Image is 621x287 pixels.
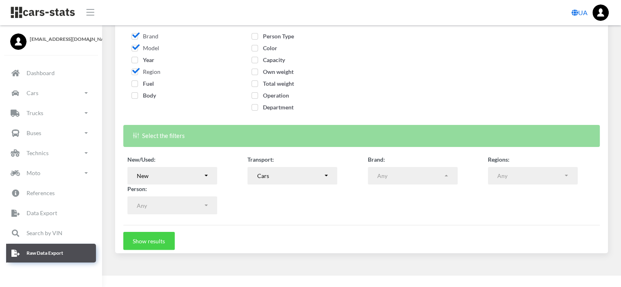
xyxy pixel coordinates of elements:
[568,4,591,21] a: UA
[27,148,49,158] p: Technics
[27,128,41,138] p: Buses
[247,155,274,164] label: Transport:
[368,167,458,185] button: Any
[131,44,159,51] span: Model
[488,167,578,185] button: Any
[137,201,203,210] div: Any
[123,125,600,147] div: Select the filters
[6,124,96,142] a: Buses
[127,196,217,214] button: Any
[123,232,175,250] button: Show results
[488,155,510,164] label: Regions:
[252,92,289,99] span: Operation
[10,33,92,43] a: [EMAIL_ADDRESS][DOMAIN_NAME]
[6,164,96,182] a: Moto
[377,171,443,180] div: Any
[6,144,96,162] a: Technics
[30,36,92,43] span: [EMAIL_ADDRESS][DOMAIN_NAME]
[252,68,294,75] span: Own weight
[257,171,323,180] div: Cars
[27,88,38,98] p: Cars
[247,167,337,185] button: Cars
[6,84,96,102] a: Cars
[127,185,147,193] label: Person:
[27,68,55,78] p: Dashboard
[6,204,96,222] a: Data Export
[131,56,154,63] span: Year
[6,244,96,263] a: Raw Data Export
[252,104,294,111] span: Department
[252,80,294,87] span: Total weight
[6,104,96,122] a: Trucks
[131,33,158,40] span: Brand
[131,80,154,87] span: Fuel
[27,249,63,258] p: Raw Data Export
[127,167,217,185] button: New
[6,224,96,243] a: Search by VIN
[592,4,609,21] img: ...
[27,228,62,238] p: Search by VIN
[497,171,563,180] div: Any
[27,208,57,218] p: Data Export
[10,6,76,19] img: navbar brand
[27,108,43,118] p: Trucks
[27,168,40,178] p: Moto
[137,171,203,180] div: New
[6,64,96,82] a: Dashboard
[127,155,156,164] label: New/Used:
[252,44,277,51] span: Color
[131,68,160,75] span: Region
[131,92,156,99] span: Body
[27,188,55,198] p: References
[252,33,294,40] span: Person Type
[252,56,285,63] span: Capacity
[6,184,96,202] a: References
[368,155,385,164] label: Brand:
